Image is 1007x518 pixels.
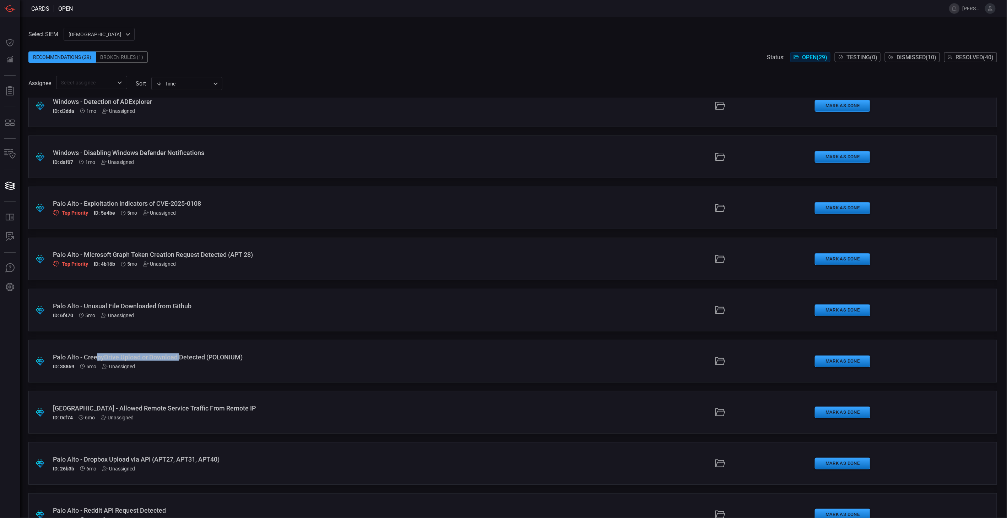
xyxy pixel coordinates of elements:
[53,415,73,420] h5: ID: 0cf74
[128,210,137,216] span: Apr 15, 2025 7:04 AM
[835,52,881,62] button: Testing(0)
[1,114,18,131] button: MITRE - Detection Posture
[815,407,870,418] button: Mark as Done
[28,51,96,63] div: Recommendations (29)
[86,159,96,165] span: Aug 04, 2025 3:17 AM
[85,415,95,420] span: Apr 01, 2025 3:03 AM
[767,54,785,61] span: Status:
[790,52,830,62] button: Open(29)
[53,251,441,258] div: Palo Alto - Microsoft Graph Token Creation Request Detected (APT 28)
[1,279,18,296] button: Preferences
[53,302,441,310] div: Palo Alto - Unusual File Downloaded from Github
[143,261,176,267] div: Unassigned
[815,253,870,265] button: Mark as Done
[815,202,870,214] button: Mark as Done
[1,146,18,163] button: Inventory
[102,364,135,369] div: Unassigned
[102,466,135,472] div: Unassigned
[101,159,134,165] div: Unassigned
[815,304,870,316] button: Mark as Done
[86,313,96,318] span: Apr 08, 2025 2:15 AM
[53,313,73,318] h5: ID: 6f470
[31,5,49,12] span: Cards
[956,54,994,61] span: Resolved ( 40 )
[53,209,88,216] div: Top Priority
[136,80,146,87] label: sort
[53,200,441,207] div: Palo Alto - Exploitation Indicators of CVE-2025-0108
[815,356,870,367] button: Mark as Done
[53,108,74,114] h5: ID: d3dda
[115,78,125,88] button: Open
[1,34,18,51] button: Dashboard
[53,456,441,463] div: Palo Alto - Dropbox Upload via API (APT27, APT31, APT40)
[53,507,441,514] div: Palo Alto - Reddit API Request Detected
[1,228,18,245] button: ALERT ANALYSIS
[1,51,18,68] button: Detections
[53,364,74,369] h5: ID: 38869
[53,260,88,267] div: Top Priority
[101,415,134,420] div: Unassigned
[102,108,135,114] div: Unassigned
[94,261,115,267] h5: ID: 4b16b
[101,313,134,318] div: Unassigned
[28,31,58,38] label: Select SIEM
[53,159,73,165] h5: ID: daf07
[53,149,441,156] div: Windows - Disabling Windows Defender Notifications
[802,54,827,61] span: Open ( 29 )
[94,210,115,216] h5: ID: 5a4be
[815,458,870,469] button: Mark as Done
[1,260,18,277] button: Ask Us A Question
[815,151,870,163] button: Mark as Done
[58,5,73,12] span: open
[815,100,870,112] button: Mark as Done
[53,404,441,412] div: Palo Alto - Allowed Remote Service Traffic From Remote IP
[69,31,123,38] p: [DEMOGRAPHIC_DATA]
[143,210,176,216] div: Unassigned
[87,364,97,369] span: Apr 08, 2025 2:15 AM
[87,108,97,114] span: Aug 11, 2025 4:43 AM
[846,54,877,61] span: Testing ( 0 )
[87,466,97,472] span: Apr 01, 2025 3:02 AM
[885,52,940,62] button: Dismissed(10)
[53,466,74,472] h5: ID: 26b3b
[96,51,148,63] div: Broken Rules (1)
[28,80,51,87] span: Assignee
[53,353,441,361] div: Palo Alto - CreepyDrive Upload or Download Detected (POLONIUM)
[156,80,211,87] div: Time
[58,78,113,87] input: Select assignee
[1,83,18,100] button: Reports
[1,209,18,226] button: Rule Catalog
[53,98,441,105] div: Windows - Detection of ADExplorer
[1,177,18,194] button: Cards
[128,261,137,267] span: Apr 15, 2025 7:03 AM
[963,6,982,11] span: [PERSON_NAME][EMAIL_ADDRESS][PERSON_NAME][DOMAIN_NAME]
[897,54,937,61] span: Dismissed ( 10 )
[944,52,997,62] button: Resolved(40)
